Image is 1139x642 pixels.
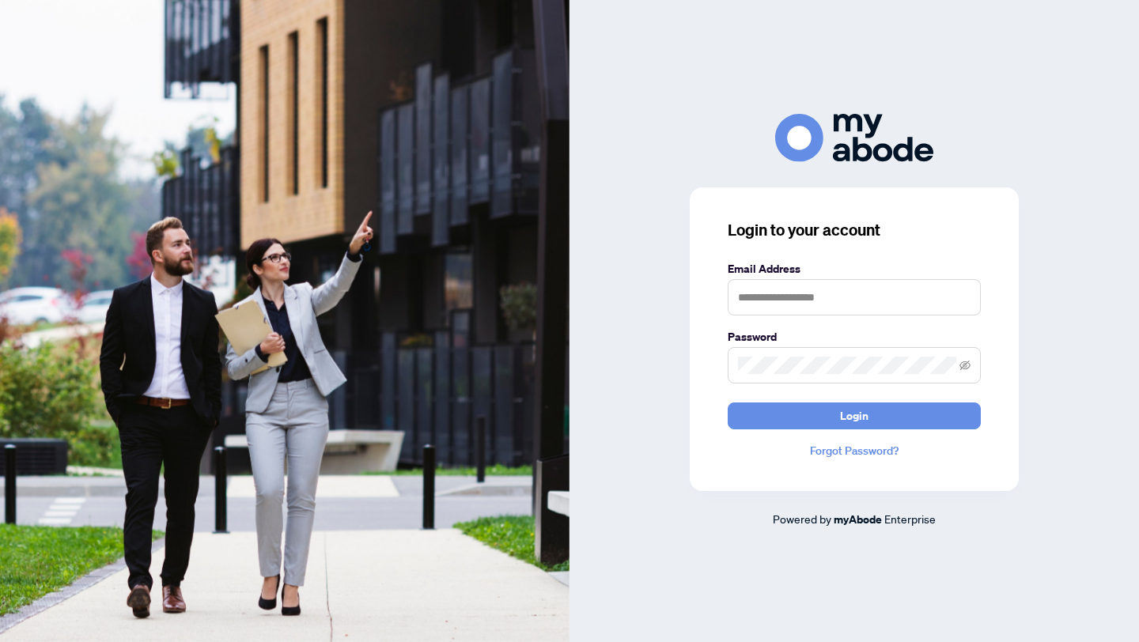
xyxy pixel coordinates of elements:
span: Login [840,403,868,429]
h3: Login to your account [728,219,981,241]
a: myAbode [834,511,882,528]
a: Forgot Password? [728,442,981,459]
button: Login [728,402,981,429]
img: ma-logo [775,114,933,162]
label: Email Address [728,260,981,278]
span: Powered by [773,512,831,526]
span: eye-invisible [959,360,971,371]
span: Enterprise [884,512,936,526]
label: Password [728,328,981,346]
